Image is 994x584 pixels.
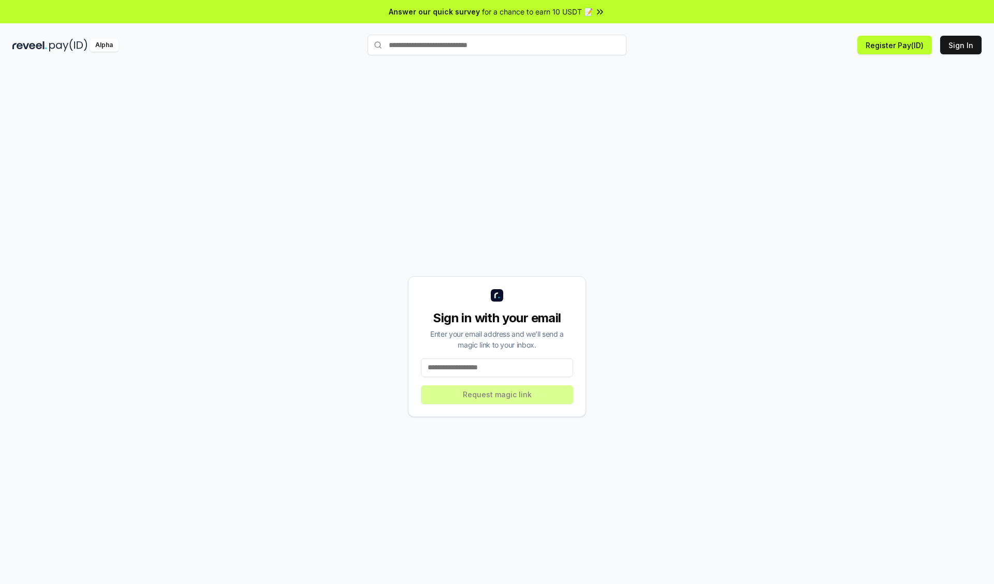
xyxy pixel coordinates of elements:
span: Answer our quick survey [389,6,480,17]
button: Register Pay(ID) [857,36,932,54]
div: Alpha [90,39,119,52]
img: reveel_dark [12,39,47,52]
div: Enter your email address and we’ll send a magic link to your inbox. [421,328,573,350]
button: Sign In [940,36,982,54]
div: Sign in with your email [421,310,573,326]
img: pay_id [49,39,87,52]
span: for a chance to earn 10 USDT 📝 [482,6,593,17]
img: logo_small [491,289,503,302]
